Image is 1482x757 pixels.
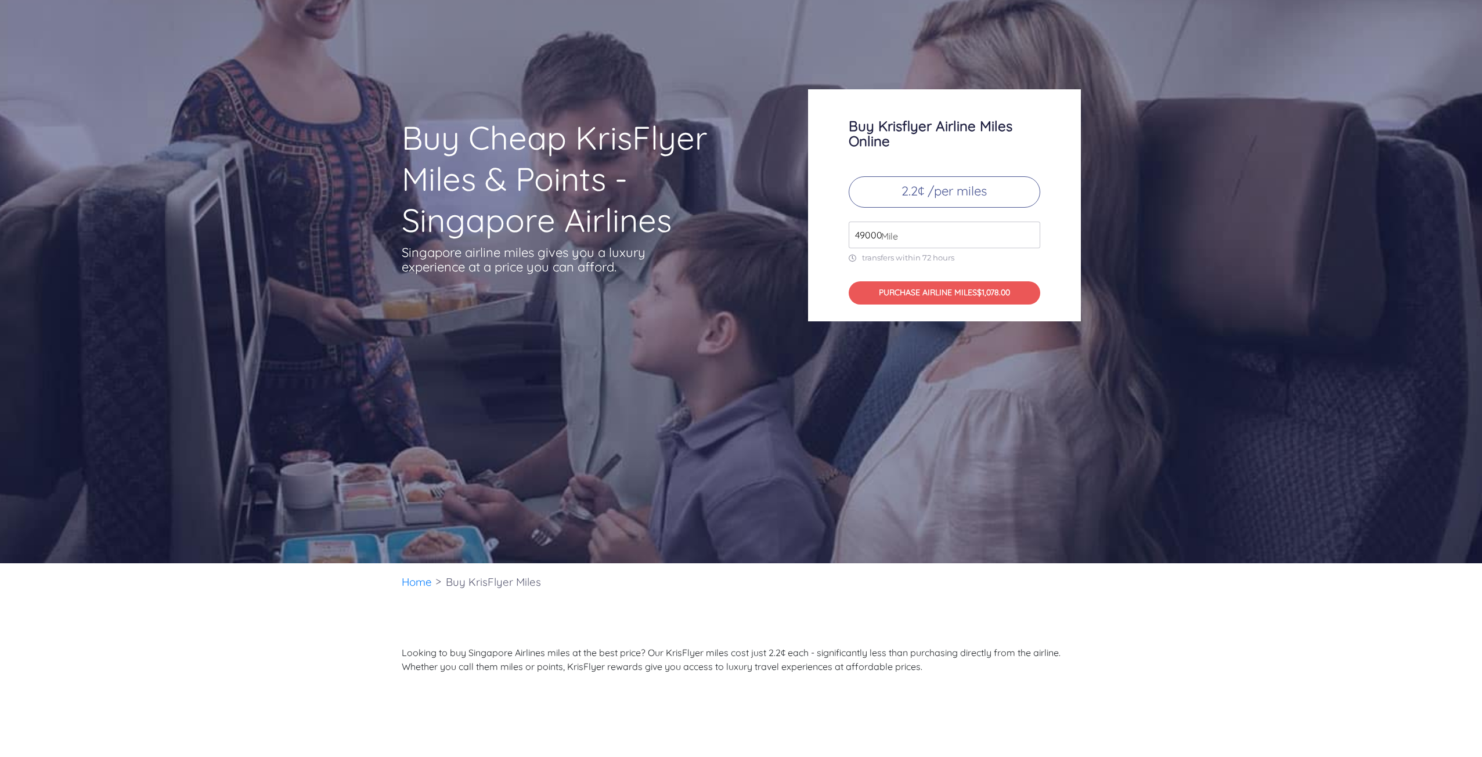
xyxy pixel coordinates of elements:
a: Home [402,575,432,589]
p: transfers within 72 hours [849,253,1040,263]
p: 2.2¢ /per miles [849,176,1040,208]
button: PURCHASE AIRLINE MILES$1,078.00 [849,281,1040,305]
li: Buy KrisFlyer Miles [440,563,547,601]
p: Looking to buy Singapore Airlines miles at the best price? Our KrisFlyer miles cost just 2.2¢ eac... [402,646,1081,673]
span: $1,078.00 [977,287,1010,298]
p: Singapore airline miles gives you a luxury experience at a price you can afford. [402,245,663,274]
h3: Buy Krisflyer Airline Miles Online [849,118,1040,148]
span: Mile [875,229,898,243]
h1: Buy Cheap KrisFlyer Miles & Points - Singapore Airlines [402,117,763,241]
